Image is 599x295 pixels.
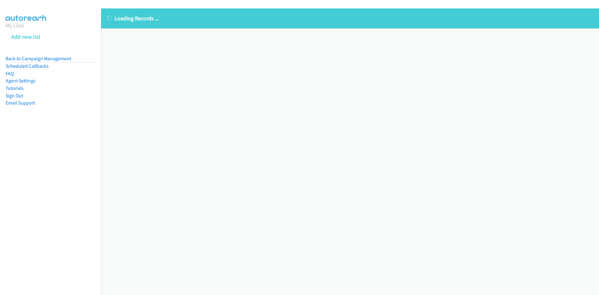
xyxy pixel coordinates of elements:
a: Scheduled Callbacks [6,63,49,69]
a: Sign Out [6,93,23,99]
a: Email Support [6,100,35,106]
a: Add new list [11,33,40,40]
a: My Lists [6,22,24,29]
p: Loading Records ... [107,14,593,22]
a: Tutorials [6,85,24,91]
a: Back to Campaign Management [6,56,71,61]
a: FAQ [6,71,14,76]
a: Agent Settings [6,78,36,84]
